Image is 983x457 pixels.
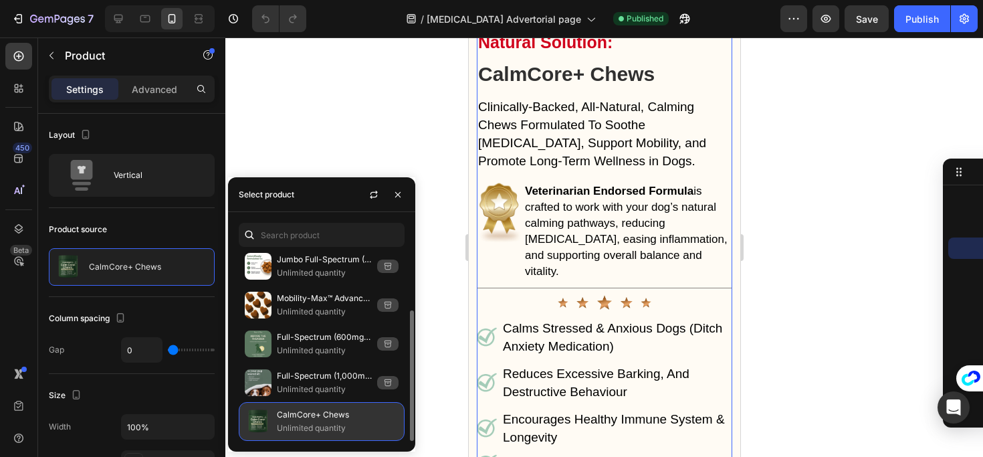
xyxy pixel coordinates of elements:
[245,408,271,435] img: collections
[122,415,214,439] input: Auto
[277,266,372,280] p: Unlimited quantity
[277,422,399,435] p: Unlimited quantity
[252,5,306,32] div: Undo/Redo
[10,245,32,256] div: Beta
[88,11,94,27] p: 7
[89,262,161,272] p: CalmCore+ Chews
[277,331,372,344] p: Full-Spectrum (600mg) Happy-Furever™ CBD Chews for Dogs
[427,12,581,26] span: [MEDICAL_DATA] Advertorial page
[65,48,179,64] p: Product
[277,383,372,396] p: Unlimited quantity
[277,305,372,318] p: Unlimited quantity
[627,13,663,25] span: Published
[277,408,399,422] p: CalmCore+ Chews
[469,37,740,457] iframe: Design area
[245,369,271,396] img: collections
[277,253,372,266] p: Jumbo Full-Spectrum (1,200mg) Happy-Furever™ CBD Chews
[239,223,405,247] input: Search in Settings & Advanced
[66,82,104,96] p: Settings
[239,189,294,201] div: Select product
[49,126,94,145] div: Layout
[277,344,372,357] p: Unlimited quantity
[421,12,424,26] span: /
[114,160,195,191] div: Vertical
[55,254,82,280] img: product feature img
[49,223,107,236] div: Product source
[122,338,162,362] input: Auto
[49,387,84,405] div: Size
[13,143,32,153] div: 450
[938,391,970,424] div: Open Intercom Messenger
[49,421,71,433] div: Width
[894,5,950,32] button: Publish
[277,292,372,305] p: Mobility-Max™ Advanced Hip & Joint Support Chews
[856,13,878,25] span: Save
[49,310,128,328] div: Column spacing
[245,292,271,318] img: collections
[245,253,271,280] img: collections
[845,5,889,32] button: Save
[905,12,939,26] div: Publish
[5,5,100,32] button: 7
[8,417,28,437] img: gempages_580495195036976046-8e41d25b-cb25-4b79-8189-1ab090199099.webp
[245,331,271,357] img: collections
[277,369,372,383] p: Full-Spectrum (1,000mg) Happy-Furever™ CBD Oil
[49,344,64,356] div: Gap
[132,82,177,96] p: Advanced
